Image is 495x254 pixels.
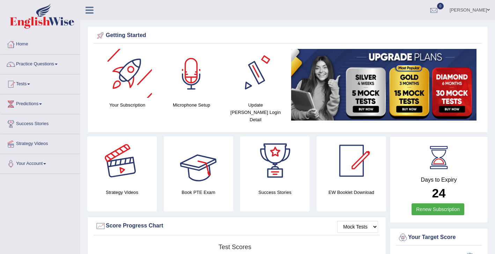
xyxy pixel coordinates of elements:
div: Your Target Score [398,232,480,243]
a: Tests [0,74,80,92]
span: 0 [437,3,444,9]
a: Your Account [0,154,80,172]
h4: Strategy Videos [87,189,157,196]
a: Practice Questions [0,55,80,72]
a: Predictions [0,94,80,112]
tspan: Test scores [219,244,251,251]
h4: Days to Expiry [398,177,480,183]
a: Renew Subscription [412,203,464,215]
div: Getting Started [95,30,480,41]
h4: Success Stories [240,189,310,196]
h4: Your Subscription [99,101,156,109]
b: 24 [432,186,446,200]
a: Success Stories [0,114,80,132]
div: Score Progress Chart [95,221,378,231]
img: small5.jpg [291,49,476,121]
a: Home [0,35,80,52]
h4: EW Booklet Download [317,189,386,196]
h4: Book PTE Exam [164,189,233,196]
a: Strategy Videos [0,134,80,152]
h4: Microphone Setup [163,101,220,109]
h4: Update [PERSON_NAME] Login Detail [227,101,284,123]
